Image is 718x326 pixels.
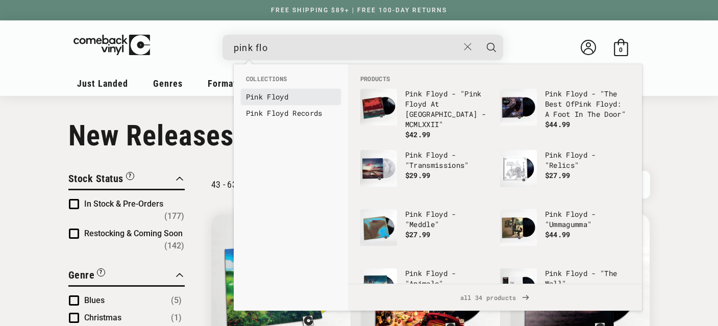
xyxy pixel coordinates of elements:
li: products: Pink Floyd - "Animals" [355,263,495,322]
li: collections: Pink Floyd Records [241,105,341,121]
li: Products [355,74,635,84]
a: Pink Floyd [246,92,336,102]
span: In Stock & Pre-Orders [84,199,163,209]
span: 0 [619,46,623,54]
b: Flo [426,150,439,160]
span: $27.99 [545,170,571,180]
b: Flo [566,209,579,219]
div: View All [348,284,642,311]
b: Pink [545,89,562,98]
span: Blues [84,295,105,305]
p: yd - "Ummagumma" [545,209,630,230]
p: yd - "Relics" [545,150,630,170]
b: Flo [405,99,418,109]
p: yd - "Animals" [405,268,490,289]
span: Number of products: (1) [171,312,182,324]
span: Restocking & Coming Soon [84,229,183,238]
b: Flo [426,89,439,98]
b: Pink [545,209,562,219]
b: Pink [405,268,422,278]
span: Genre [68,269,95,281]
span: Number of products: (177) [164,210,184,222]
img: Pink Floyd - "The Wall" [500,268,537,305]
li: products: Pink Floyd - "Relics" [495,145,635,204]
a: all 34 products [348,284,642,311]
b: Pink [545,268,562,278]
span: Stock Status [68,172,123,185]
li: products: Pink Floyd - "Pink Floyd At Pompeii - MCMLXXII" [355,84,495,145]
b: Flo [267,108,280,118]
span: $27.99 [405,230,431,239]
a: Pink Floyd Records [246,108,336,118]
button: Search [479,35,504,60]
b: Flo [566,89,579,98]
span: $29.99 [405,170,431,180]
a: FREE SHIPPING $89+ | FREE 100-DAY RETURNS [261,7,457,14]
b: Pink [246,92,263,102]
img: Pink Floyd - "Relics" [500,150,537,187]
img: Pink Floyd - "Animals" [360,268,397,305]
p: yd - " yd At [GEOGRAPHIC_DATA] - MCMLXXII" [405,89,490,130]
b: Pink [405,89,422,98]
a: Pink Floyd - "The Best Of Pink Floyd: A Foot In The Door" Pink Floyd - "The Best OfPink Floyd: A ... [500,89,630,138]
li: products: Pink Floyd - "The Wall" [495,263,635,322]
span: all 34 products [356,284,634,311]
button: Close [458,36,477,58]
img: Pink Floyd - "Pink Floyd At Pompeii - MCMLXXII" [360,89,397,126]
b: Flo [566,150,579,160]
span: Just Landed [77,78,128,89]
span: Formats [208,78,241,89]
b: Flo [426,268,439,278]
img: Pink Floyd - "Transmissions" [360,150,397,187]
img: Pink Floyd - "The Best Of Pink Floyd: A Foot In The Door" [500,89,537,126]
b: Pink [575,99,591,109]
b: Flo [426,209,439,219]
img: Pink Floyd - "Meddle" [360,209,397,246]
li: collections: Pink Floyd [241,89,341,105]
p: yd - "Transmissions" [405,150,490,170]
li: Collections [241,74,341,89]
b: Pink [545,150,562,160]
a: Pink Floyd - "Transmissions" Pink Floyd - "Transmissions" $29.99 [360,150,490,199]
div: Search [222,35,503,60]
li: products: Pink Floyd - "Ummagumma" [495,204,635,263]
input: When autocomplete results are available use up and down arrows to review and enter to select [234,37,459,58]
span: Number of products: (142) [164,240,184,252]
b: Flo [267,92,280,102]
span: $42.99 [405,130,431,139]
span: $44.99 [545,230,571,239]
b: Flo [596,99,609,109]
b: Pink [464,89,481,98]
h1: New Releases [68,119,650,153]
button: Filter by Stock Status [68,171,134,189]
li: products: Pink Floyd - "Transmissions" [355,145,495,204]
b: Pink [405,150,422,160]
p: 43 - 63 of 319 products [211,179,299,190]
p: yd - "Meddle" [405,209,490,230]
li: products: Pink Floyd - "Meddle" [355,204,495,263]
span: $44.99 [545,119,571,129]
p: yd - "The Wall" [545,268,630,289]
span: Christmas [84,313,121,322]
div: Products [348,64,642,284]
a: Pink Floyd - "Pink Floyd At Pompeii - MCMLXXII" Pink Floyd - "Pink Floyd At [GEOGRAPHIC_DATA] - M... [360,89,490,140]
b: Pink [405,209,422,219]
a: Pink Floyd - "The Wall" Pink Floyd - "The Wall" $44.99 [500,268,630,317]
li: products: Pink Floyd - "The Best Of Pink Floyd: A Foot In The Door" [495,84,635,143]
a: Pink Floyd - "Relics" Pink Floyd - "Relics" $27.99 [500,150,630,199]
span: Number of products: (5) [171,294,182,307]
a: Pink Floyd - "Ummagumma" Pink Floyd - "Ummagumma" $44.99 [500,209,630,258]
div: Collections [234,64,348,127]
p: yd - "The Best Of yd: A Foot In The Door" [545,89,630,119]
b: Flo [566,268,579,278]
img: Pink Floyd - "Ummagumma" [500,209,537,246]
button: Filter by Genre [68,267,106,285]
b: Pink [246,108,263,118]
span: Genres [153,78,183,89]
a: Pink Floyd - "Animals" Pink Floyd - "Animals" $27.99 [360,268,490,317]
a: Pink Floyd - "Meddle" Pink Floyd - "Meddle" $27.99 [360,209,490,258]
